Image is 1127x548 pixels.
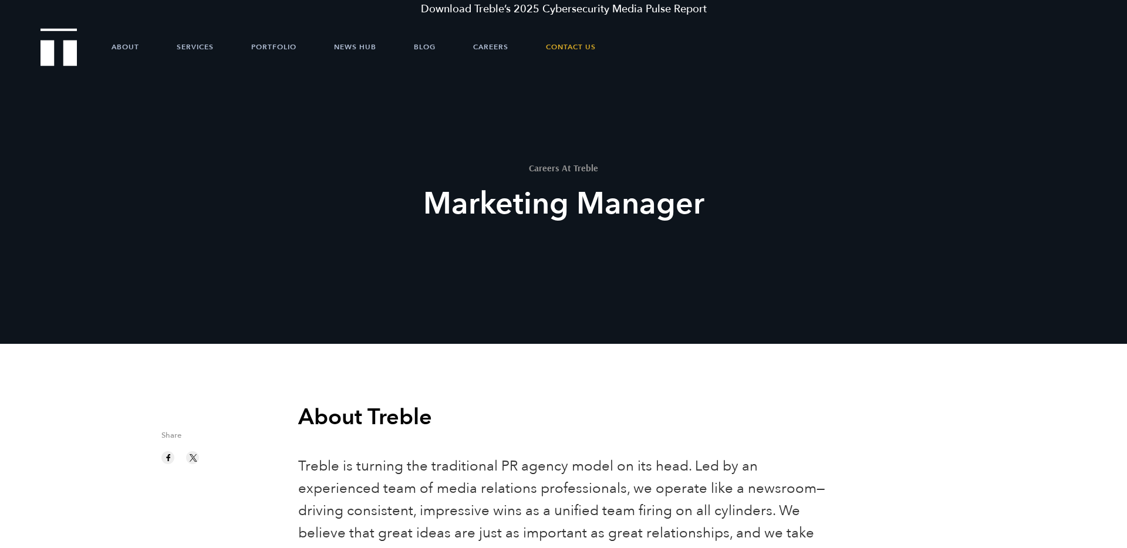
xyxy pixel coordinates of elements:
b: About Treble [298,402,432,432]
img: Treble logo [41,28,77,66]
a: News Hub [334,29,376,65]
h1: Careers At Treble [347,163,780,172]
a: Careers [473,29,508,65]
h2: Marketing Manager [347,183,780,225]
a: Blog [414,29,436,65]
a: Services [177,29,214,65]
span: Share [161,432,281,445]
img: facebook sharing button [163,452,174,463]
a: Portfolio [251,29,296,65]
a: Contact Us [546,29,596,65]
a: About [112,29,139,65]
img: twitter sharing button [188,452,198,463]
a: Treble Homepage [41,29,76,65]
